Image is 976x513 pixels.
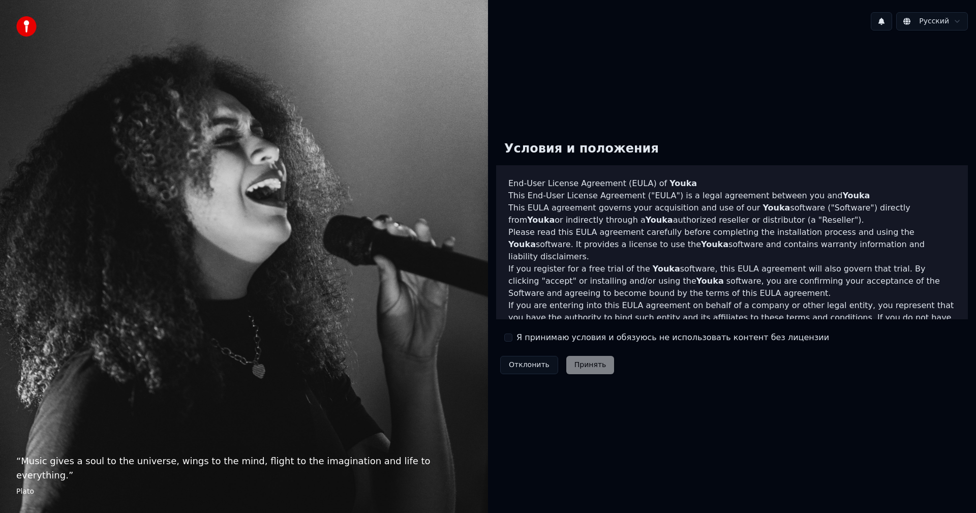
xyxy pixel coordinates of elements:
[701,239,728,249] span: Youka
[16,454,472,482] p: “ Music gives a soul to the universe, wings to the mind, flight to the imagination and life to ev...
[508,226,956,263] p: Please read this EULA agreement carefully before completing the installation process and using th...
[508,263,956,299] p: If you register for a free trial of the software, this EULA agreement will also govern that trial...
[496,133,667,165] div: Условия и положения
[508,190,956,202] p: This End-User License Agreement ("EULA") is a legal agreement between you and
[762,203,790,213] span: Youka
[696,276,724,286] span: Youka
[527,215,555,225] span: Youka
[508,202,956,226] p: This EULA agreement governs your acquisition and use of our software ("Software") directly from o...
[16,16,37,37] img: youka
[516,331,829,344] label: Я принимаю условия и обязуюсь не использовать контент без лицензии
[653,264,680,274] span: Youka
[646,215,673,225] span: Youka
[16,487,472,497] footer: Plato
[842,191,870,200] span: Youka
[669,178,697,188] span: Youka
[508,239,536,249] span: Youka
[508,177,956,190] h3: End-User License Agreement (EULA) of
[500,356,558,374] button: Отклонить
[508,299,956,348] p: If you are entering into this EULA agreement on behalf of a company or other legal entity, you re...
